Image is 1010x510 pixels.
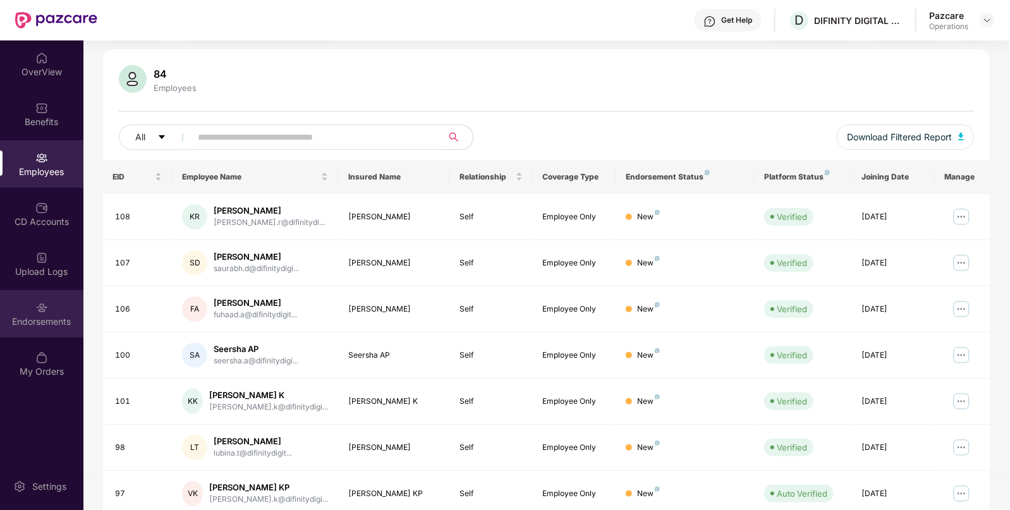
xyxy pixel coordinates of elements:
[172,160,338,194] th: Employee Name
[929,9,968,21] div: Pazcare
[777,303,807,315] div: Verified
[459,172,513,182] span: Relationship
[861,211,925,223] div: [DATE]
[655,256,660,261] img: svg+xml;base64,PHN2ZyB4bWxucz0iaHR0cDovL3d3dy53My5vcmcvMjAwMC9zdmciIHdpZHRoPSI4IiBoZWlnaHQ9IjgiIH...
[825,170,830,175] img: svg+xml;base64,PHN2ZyB4bWxucz0iaHR0cDovL3d3dy53My5vcmcvMjAwMC9zdmciIHdpZHRoPSI4IiBoZWlnaHQ9IjgiIH...
[214,447,292,459] div: lubina.t@difinitydigit...
[214,309,297,321] div: fuhaad.a@difinitydigit...
[705,170,710,175] img: svg+xml;base64,PHN2ZyB4bWxucz0iaHR0cDovL3d3dy53My5vcmcvMjAwMC9zdmciIHdpZHRoPSI4IiBoZWlnaHQ9IjgiIH...
[13,480,26,493] img: svg+xml;base64,PHN2ZyBpZD0iU2V0dGluZy0yMHgyMCIgeG1sbnM9Imh0dHA6Ly93d3cudzMub3JnLzIwMDAvc3ZnIiB3aW...
[209,389,328,401] div: [PERSON_NAME] K
[348,349,439,361] div: Seersha AP
[348,303,439,315] div: [PERSON_NAME]
[182,389,203,414] div: KK
[15,12,97,28] img: New Pazcare Logo
[777,257,807,269] div: Verified
[119,65,147,93] img: svg+xml;base64,PHN2ZyB4bWxucz0iaHR0cDovL3d3dy53My5vcmcvMjAwMC9zdmciIHhtbG5zOnhsaW5rPSJodHRwOi8vd3...
[459,442,523,454] div: Self
[113,172,153,182] span: EID
[214,343,298,355] div: Seersha AP
[35,301,48,314] img: svg+xml;base64,PHN2ZyBpZD0iRW5kb3JzZW1lbnRzIiB4bWxucz0iaHR0cDovL3d3dy53My5vcmcvMjAwMC9zdmciIHdpZH...
[637,349,660,361] div: New
[442,132,466,142] span: search
[543,488,606,500] div: Employee Only
[951,207,971,227] img: manageButton
[116,349,162,361] div: 100
[777,210,807,223] div: Verified
[837,124,975,150] button: Download Filtered Report
[777,487,827,500] div: Auto Verified
[214,297,297,309] div: [PERSON_NAME]
[851,160,935,194] th: Joining Date
[951,483,971,504] img: manageButton
[655,487,660,492] img: svg+xml;base64,PHN2ZyB4bWxucz0iaHR0cDovL3d3dy53My5vcmcvMjAwMC9zdmciIHdpZHRoPSI4IiBoZWlnaHQ9IjgiIH...
[348,442,439,454] div: [PERSON_NAME]
[703,15,716,28] img: svg+xml;base64,PHN2ZyBpZD0iSGVscC0zMngzMiIgeG1sbnM9Imh0dHA6Ly93d3cudzMub3JnLzIwMDAvc3ZnIiB3aWR0aD...
[182,296,207,322] div: FA
[951,345,971,365] img: manageButton
[935,160,990,194] th: Manage
[449,160,533,194] th: Relationship
[814,15,903,27] div: DIFINITY DIGITAL LLP
[28,480,70,493] div: Settings
[459,303,523,315] div: Self
[861,488,925,500] div: [DATE]
[543,257,606,269] div: Employee Only
[136,130,146,144] span: All
[626,172,744,182] div: Endorsement Status
[209,401,328,413] div: [PERSON_NAME].k@difinitydigi...
[214,217,325,229] div: [PERSON_NAME].r@difinitydi...
[116,488,162,500] div: 97
[543,396,606,408] div: Employee Only
[35,102,48,114] img: svg+xml;base64,PHN2ZyBpZD0iQmVuZWZpdHMiIHhtbG5zPSJodHRwOi8vd3d3LnczLm9yZy8yMDAwL3N2ZyIgd2lkdGg9Ij...
[655,394,660,399] img: svg+xml;base64,PHN2ZyB4bWxucz0iaHR0cDovL3d3dy53My5vcmcvMjAwMC9zdmciIHdpZHRoPSI4IiBoZWlnaHQ9IjgiIH...
[655,348,660,353] img: svg+xml;base64,PHN2ZyB4bWxucz0iaHR0cDovL3d3dy53My5vcmcvMjAwMC9zdmciIHdpZHRoPSI4IiBoZWlnaHQ9IjgiIH...
[543,349,606,361] div: Employee Only
[861,349,925,361] div: [DATE]
[655,440,660,446] img: svg+xml;base64,PHN2ZyB4bWxucz0iaHR0cDovL3d3dy53My5vcmcvMjAwMC9zdmciIHdpZHRoPSI4IiBoZWlnaHQ9IjgiIH...
[777,395,807,408] div: Verified
[214,435,292,447] div: [PERSON_NAME]
[182,435,207,460] div: LT
[861,396,925,408] div: [DATE]
[637,442,660,454] div: New
[348,257,439,269] div: [PERSON_NAME]
[116,442,162,454] div: 98
[152,68,200,80] div: 84
[543,211,606,223] div: Employee Only
[182,250,207,276] div: SD
[861,257,925,269] div: [DATE]
[157,133,166,143] span: caret-down
[847,130,952,144] span: Download Filtered Report
[103,160,173,194] th: EID
[116,211,162,223] div: 108
[214,355,298,367] div: seersha.a@difinitydigi...
[35,351,48,364] img: svg+xml;base64,PHN2ZyBpZD0iTXlfT3JkZXJzIiBkYXRhLW5hbWU9Ik15IE9yZGVycyIgeG1sbnM9Imh0dHA6Ly93d3cudz...
[459,488,523,500] div: Self
[214,205,325,217] div: [PERSON_NAME]
[764,172,841,182] div: Platform Status
[929,21,968,32] div: Operations
[951,437,971,458] img: manageButton
[861,303,925,315] div: [DATE]
[116,303,162,315] div: 106
[116,257,162,269] div: 107
[543,442,606,454] div: Employee Only
[958,133,964,140] img: svg+xml;base64,PHN2ZyB4bWxucz0iaHR0cDovL3d3dy53My5vcmcvMjAwMC9zdmciIHhtbG5zOnhsaW5rPSJodHRwOi8vd3...
[209,482,328,494] div: [PERSON_NAME] KP
[777,349,807,361] div: Verified
[35,152,48,164] img: svg+xml;base64,PHN2ZyBpZD0iRW1wbG95ZWVzIiB4bWxucz0iaHR0cDovL3d3dy53My5vcmcvMjAwMC9zdmciIHdpZHRoPS...
[637,396,660,408] div: New
[442,124,473,150] button: search
[637,303,660,315] div: New
[543,303,606,315] div: Employee Only
[348,396,439,408] div: [PERSON_NAME] K
[637,257,660,269] div: New
[182,343,207,368] div: SA
[182,172,319,182] span: Employee Name
[35,52,48,64] img: svg+xml;base64,PHN2ZyBpZD0iSG9tZSIgeG1sbnM9Imh0dHA6Ly93d3cudzMub3JnLzIwMDAvc3ZnIiB3aWR0aD0iMjAiIG...
[459,396,523,408] div: Self
[214,251,299,263] div: [PERSON_NAME]
[795,13,804,28] span: D
[459,257,523,269] div: Self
